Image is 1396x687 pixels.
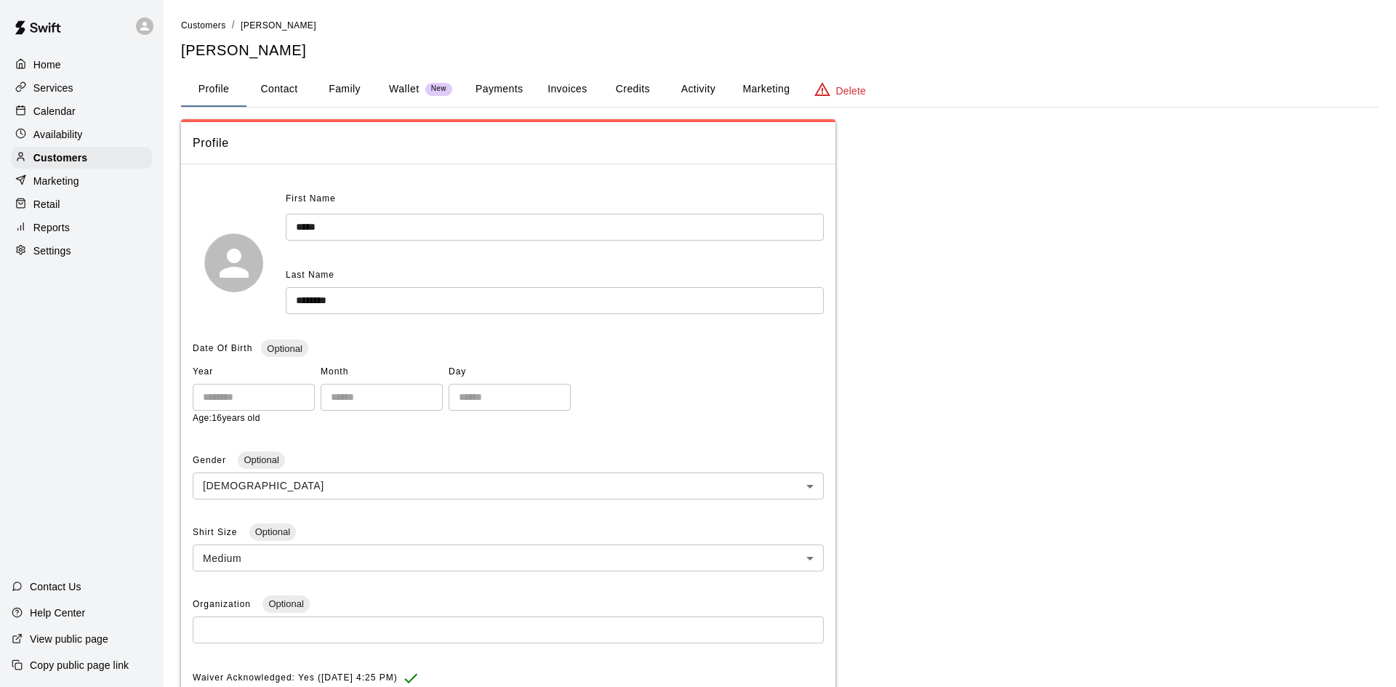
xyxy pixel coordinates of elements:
p: Customers [33,150,87,165]
span: Date Of Birth [193,343,252,353]
a: Retail [12,193,152,215]
p: Marketing [33,174,79,188]
div: basic tabs example [181,72,1379,107]
p: Retail [33,197,60,212]
span: Month [321,361,443,384]
span: Optional [238,454,284,465]
button: Family [312,72,377,107]
span: Last Name [286,270,334,280]
a: Calendar [12,100,152,122]
span: Customers [181,20,226,31]
p: Calendar [33,104,76,118]
h5: [PERSON_NAME] [181,41,1379,60]
button: Credits [600,72,665,107]
p: Delete [836,84,866,98]
span: [PERSON_NAME] [241,20,316,31]
p: Wallet [389,81,420,97]
button: Marketing [731,72,801,107]
button: Activity [665,72,731,107]
p: Availability [33,127,83,142]
p: Settings [33,244,71,258]
button: Profile [181,72,246,107]
a: Customers [181,19,226,31]
p: Reports [33,220,70,235]
nav: breadcrumb [181,17,1379,33]
li: / [232,17,235,33]
p: View public page [30,632,108,646]
span: First Name [286,188,336,211]
p: Services [33,81,73,95]
button: Payments [464,72,534,107]
span: Optional [261,343,308,354]
span: Shirt Size [193,527,241,537]
button: Invoices [534,72,600,107]
a: Services [12,77,152,99]
span: Age: 16 years old [193,413,260,423]
p: Help Center [30,606,85,620]
button: Contact [246,72,312,107]
div: Medium [193,545,824,571]
p: Contact Us [30,579,81,594]
p: Copy public page link [30,658,129,672]
span: Profile [193,134,824,153]
span: Year [193,361,315,384]
a: Marketing [12,170,152,192]
a: Settings [12,240,152,262]
div: [DEMOGRAPHIC_DATA] [193,473,824,499]
span: Gender [193,455,229,465]
a: Home [12,54,152,76]
span: New [425,84,452,94]
span: Optional [262,598,309,609]
span: Optional [249,526,296,537]
p: Home [33,57,61,72]
a: Availability [12,124,152,145]
span: Day [449,361,571,384]
span: Organization [193,599,254,609]
a: Customers [12,147,152,169]
a: Reports [12,217,152,238]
